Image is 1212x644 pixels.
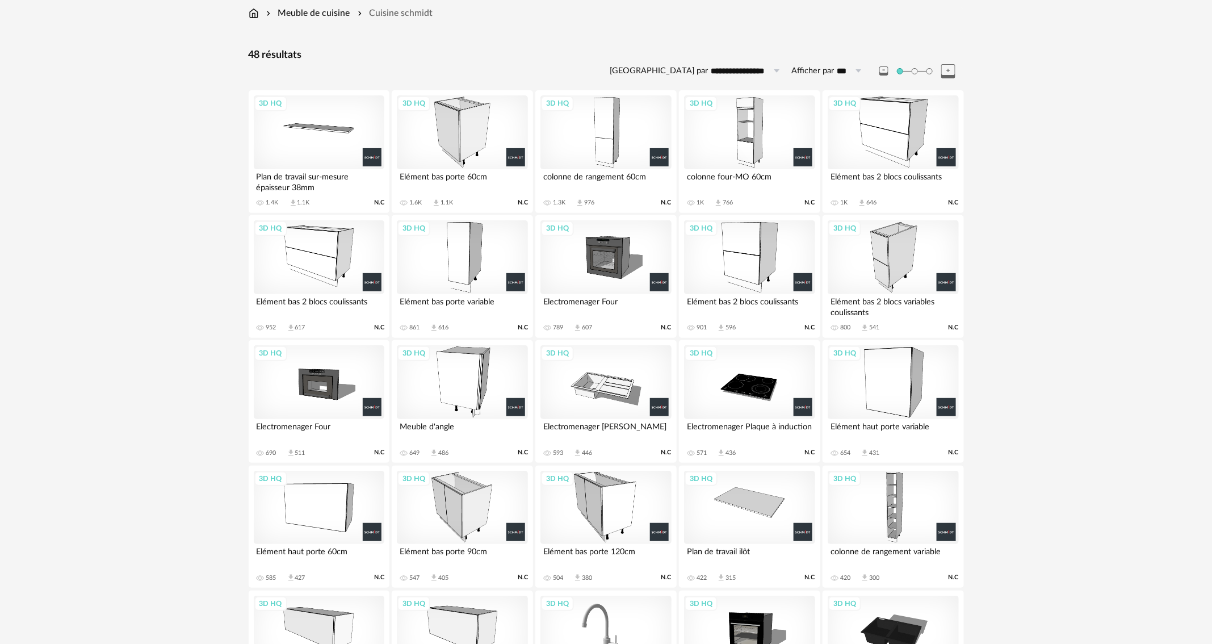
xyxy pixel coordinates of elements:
[697,574,707,582] div: 422
[725,449,736,457] div: 436
[249,90,389,213] a: 3D HQ Plan de travail sur-mesure épaisseur 38mm 1.4K Download icon 1.1K N.C
[430,449,438,457] span: Download icon
[430,324,438,332] span: Download icon
[518,574,528,582] span: N.C
[684,544,815,567] div: Plan de travail ilôt
[535,215,676,338] a: 3D HQ Electromenager Four 789 Download icon 607 N.C
[573,449,582,457] span: Download icon
[297,199,310,207] div: 1.1K
[432,199,441,207] span: Download icon
[438,449,448,457] div: 486
[397,346,430,361] div: 3D HQ
[249,340,389,463] a: 3D HQ Electromenager Four 690 Download icon 511 N.C
[828,346,861,361] div: 3D HQ
[392,90,532,213] a: 3D HQ Elément bas porte 60cm 1.6K Download icon 1.1K N.C
[697,199,704,207] div: 1K
[685,221,718,236] div: 3D HQ
[266,449,276,457] div: 690
[553,449,563,457] div: 593
[535,340,676,463] a: 3D HQ Electromenager [PERSON_NAME] 593 Download icon 446 N.C
[374,324,384,332] span: N.C
[828,471,861,486] div: 3D HQ
[582,449,592,457] div: 446
[397,596,430,611] div: 3D HQ
[823,90,963,213] a: 3D HQ Elément bas 2 blocs coulissants 1K Download icon 646 N.C
[582,574,592,582] div: 380
[714,199,723,207] span: Download icon
[697,324,707,332] div: 901
[535,90,676,213] a: 3D HQ colonne de rangement 60cm 1.3K Download icon 976 N.C
[374,199,384,207] span: N.C
[409,449,420,457] div: 649
[869,449,879,457] div: 431
[249,49,964,62] div: 48 résultats
[828,96,861,111] div: 3D HQ
[540,169,671,192] div: colonne de rangement 60cm
[584,199,594,207] div: 976
[392,215,532,338] a: 3D HQ Elément bas porte variable 861 Download icon 616 N.C
[661,324,672,332] span: N.C
[684,294,815,317] div: Elément bas 2 blocs coulissants
[541,471,574,486] div: 3D HQ
[518,449,528,457] span: N.C
[266,199,279,207] div: 1.4K
[254,471,287,486] div: 3D HQ
[397,221,430,236] div: 3D HQ
[249,7,259,20] img: svg+xml;base64,PHN2ZyB3aWR0aD0iMTYiIGhlaWdodD0iMTciIHZpZXdCb3g9IjAgMCAxNiAxNyIgZmlsbD0ibm9uZSIgeG...
[823,215,963,338] a: 3D HQ Elément bas 2 blocs variables coulissants 800 Download icon 541 N.C
[254,294,384,317] div: Elément bas 2 blocs coulissants
[828,221,861,236] div: 3D HQ
[573,574,582,582] span: Download icon
[805,199,815,207] span: N.C
[828,596,861,611] div: 3D HQ
[576,199,584,207] span: Download icon
[540,294,671,317] div: Electromenager Four
[861,574,869,582] span: Download icon
[610,66,708,77] label: [GEOGRAPHIC_DATA] par
[725,324,736,332] div: 596
[374,574,384,582] span: N.C
[684,169,815,192] div: colonne four-MO 60cm
[441,199,453,207] div: 1.1K
[840,199,848,207] div: 1K
[717,324,725,332] span: Download icon
[717,449,725,457] span: Download icon
[295,574,305,582] div: 427
[823,340,963,463] a: 3D HQ Elément haut porte variable 654 Download icon 431 N.C
[518,324,528,332] span: N.C
[254,346,287,361] div: 3D HQ
[249,466,389,588] a: 3D HQ Elément haut porte 60cm 585 Download icon 427 N.C
[573,324,582,332] span: Download icon
[409,199,422,207] div: 1.6K
[858,199,866,207] span: Download icon
[266,574,276,582] div: 585
[541,96,574,111] div: 3D HQ
[287,574,295,582] span: Download icon
[725,574,736,582] div: 315
[553,199,565,207] div: 1.3K
[397,471,430,486] div: 3D HQ
[828,544,958,567] div: colonne de rangement variable
[685,471,718,486] div: 3D HQ
[254,596,287,611] div: 3D HQ
[840,574,850,582] div: 420
[685,596,718,611] div: 3D HQ
[397,419,527,442] div: Meuble d'angle
[723,199,733,207] div: 766
[661,199,672,207] span: N.C
[717,574,725,582] span: Download icon
[828,419,958,442] div: Elément haut porte variable
[541,346,574,361] div: 3D HQ
[392,466,532,588] a: 3D HQ Elément bas porte 90cm 547 Download icon 405 N.C
[840,324,850,332] div: 800
[254,96,287,111] div: 3D HQ
[254,221,287,236] div: 3D HQ
[823,466,963,588] a: 3D HQ colonne de rangement variable 420 Download icon 300 N.C
[679,466,820,588] a: 3D HQ Plan de travail ilôt 422 Download icon 315 N.C
[697,449,707,457] div: 571
[792,66,834,77] label: Afficher par
[661,449,672,457] span: N.C
[438,324,448,332] div: 616
[518,199,528,207] span: N.C
[805,574,815,582] span: N.C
